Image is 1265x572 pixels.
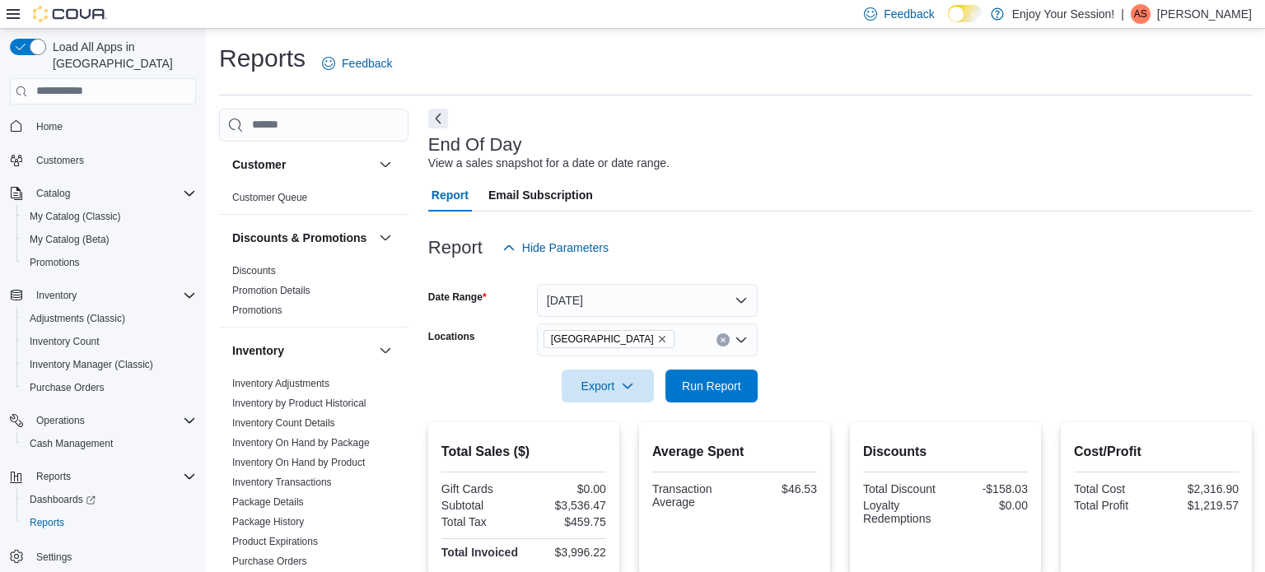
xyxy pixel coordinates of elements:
span: Inventory Count Details [232,416,335,430]
span: Purchase Orders [30,381,105,394]
a: My Catalog (Beta) [23,230,116,249]
a: Inventory Count Details [232,417,335,429]
a: Inventory On Hand by Product [232,457,365,468]
span: [GEOGRAPHIC_DATA] [551,331,654,347]
div: Total Profit [1074,499,1153,512]
button: Open list of options [735,333,748,346]
button: Promotions [16,251,203,274]
span: Home [30,116,196,137]
div: $2,316.90 [1160,482,1239,495]
button: Next [428,109,448,128]
span: North York [544,330,675,348]
a: Inventory On Hand by Package [232,437,370,449]
p: Enjoy Your Session! [1012,4,1115,24]
span: Inventory Manager (Classic) [23,355,196,374]
a: Inventory Transactions [232,477,332,488]
span: Promotion Details [232,284,310,297]
span: Promotions [232,304,282,317]
span: Discounts [232,264,276,277]
div: Subtotal [441,499,520,512]
div: $3,536.47 [527,499,606,512]
div: Ana Saric [1131,4,1151,24]
a: Reports [23,513,71,532]
h3: Discounts & Promotions [232,230,366,246]
span: Feedback [342,55,392,72]
a: Inventory by Product Historical [232,398,366,409]
div: $0.00 [949,499,1028,512]
button: Discounts & Promotions [232,230,372,246]
button: Cash Management [16,432,203,455]
h3: Report [428,238,483,258]
span: Inventory Transactions [232,476,332,489]
h2: Cost/Profit [1074,442,1239,462]
label: Date Range [428,291,487,304]
button: Inventory [3,284,203,307]
h3: Customer [232,156,286,173]
div: Transaction Average [652,482,731,509]
a: Dashboards [16,488,203,511]
span: Catalog [36,187,70,200]
span: My Catalog (Classic) [23,207,196,226]
div: Total Tax [441,515,520,528]
button: Hide Parameters [496,231,615,264]
p: | [1121,4,1124,24]
button: Inventory Manager (Classic) [16,353,203,376]
div: View a sales snapshot for a date or date range. [428,155,670,172]
label: Locations [428,330,475,343]
button: My Catalog (Classic) [16,205,203,228]
button: Inventory [376,341,395,360]
button: Purchase Orders [16,376,203,399]
button: Catalog [30,184,77,203]
span: My Catalog (Classic) [30,210,121,223]
span: Package History [232,515,304,528]
span: Promotions [23,253,196,272]
a: Package History [232,516,304,528]
button: Catalog [3,182,203,205]
span: Operations [36,414,85,427]
span: Reports [23,513,196,532]
span: Home [36,120,63,133]
a: Inventory Adjustments [232,378,329,389]
div: Total Discount [863,482,942,495]
button: Discounts & Promotions [376,228,395,248]
span: Customers [36,154,84,167]
span: Inventory [30,286,196,305]
button: Adjustments (Classic) [16,307,203,330]
a: Dashboards [23,490,102,509]
h2: Total Sales ($) [441,442,606,462]
span: Feedback [884,6,934,22]
button: Customer [232,156,372,173]
span: My Catalog (Beta) [30,233,110,246]
a: Discounts [232,265,276,277]
span: Catalog [30,184,196,203]
span: Load All Apps in [GEOGRAPHIC_DATA] [46,39,196,72]
button: Home [3,114,203,138]
button: Clear input [717,333,730,346]
span: Report [432,179,469,212]
span: Customers [30,150,196,170]
button: Settings [3,544,203,568]
a: Purchase Orders [232,556,307,567]
div: $46.53 [738,482,817,495]
span: Inventory On Hand by Product [232,456,365,469]
span: Operations [30,411,196,430]
span: My Catalog (Beta) [23,230,196,249]
p: [PERSON_NAME] [1157,4,1252,24]
button: Operations [3,409,203,432]
a: Settings [30,547,78,567]
button: Customers [3,148,203,172]
span: Dark Mode [948,22,949,23]
span: Inventory Adjustments [232,377,329,390]
button: My Catalog (Beta) [16,228,203,251]
span: Purchase Orders [232,555,307,568]
span: Cash Management [23,434,196,453]
button: Reports [16,511,203,534]
span: Dashboards [30,493,96,506]
span: Hide Parameters [522,239,609,256]
a: Purchase Orders [23,378,111,398]
button: Reports [30,467,77,486]
a: Promotions [23,253,86,272]
a: Adjustments (Classic) [23,309,132,328]
strong: Total Invoiced [441,546,518,559]
span: Email Subscription [488,179,593,212]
